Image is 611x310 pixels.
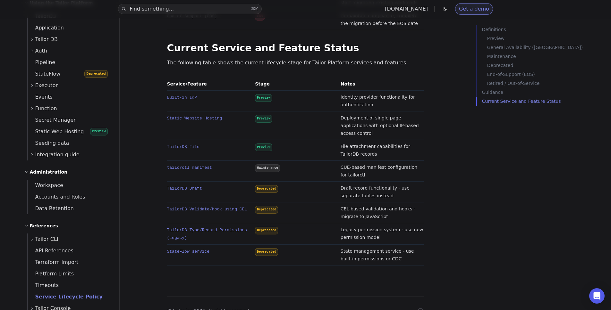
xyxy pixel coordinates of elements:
span: Accounts and Roles [28,194,85,200]
a: Application [28,22,112,34]
td: Deployment of single page applications with optional IP-based access control [338,111,424,140]
a: Events [28,91,112,103]
td: Legacy permission system - use new permission model [338,223,424,245]
span: Deprecated [255,227,278,234]
td: End-of-Support (EOS) [167,9,253,30]
a: TailorDB Validate/hook using CEL [167,207,247,212]
h2: References [30,222,58,230]
span: Tailor CLI [35,235,58,244]
a: General Availability ([GEOGRAPHIC_DATA]) [487,43,592,52]
a: Secret Manager [28,114,112,126]
span: Secret Manager [28,117,76,123]
span: StateFlow [28,71,61,77]
th: Notes [338,77,424,91]
a: Built-in IdP [167,95,197,100]
kbd: ⌘ [251,6,255,11]
span: Auth [35,46,47,55]
a: tailorctl manifest [167,165,212,170]
span: Preview [255,143,272,151]
a: TailorDB File [167,144,199,149]
th: Service/Feature [167,77,253,91]
span: Terraform Import [28,259,79,265]
a: End-of-Support (EOS) [487,70,592,79]
p: The following table shows the current lifecycle stage for Tailor Platform services and features: [167,58,424,67]
span: Application [28,25,64,31]
span: Events [28,94,53,100]
span: Pipeline [28,59,55,65]
a: Get a demo [455,3,493,15]
span: Platform Limits [28,271,74,277]
span: Maintenance [255,164,280,172]
a: Service Lifecycle Policy [28,291,112,303]
kbd: K [255,6,258,11]
td: File attachment capabilities for TailorDB records [338,140,424,161]
a: API References [28,245,112,257]
span: Timeouts [28,282,59,288]
th: Stage [252,77,338,91]
a: Static Website Hosting [167,116,222,121]
span: Data Retention [28,205,74,211]
a: StateFlowDeprecated [28,68,112,80]
span: Static Web Hosting [28,128,84,135]
span: Preview [255,115,272,123]
span: Deprecated [255,185,278,193]
h2: Administration [30,168,67,176]
a: Current Service and Feature Status [482,97,592,106]
a: Workspace [28,180,112,191]
a: Platform Limits [28,268,112,280]
a: TailorDB Draft [167,186,202,191]
span: Function [35,104,57,113]
a: Static Web HostingPreview [28,126,112,137]
div: Open Intercom Messenger [589,288,605,304]
span: Deprecated [255,206,278,214]
a: Seeding data [28,137,112,149]
span: Tailor DB [35,35,58,44]
td: CEL-based validation and hooks - migrate to JavaScript [338,202,424,223]
span: Executor [35,81,58,90]
span: API References [28,248,73,254]
span: Integration guide [35,150,80,159]
a: Accounts and Roles [28,191,112,203]
span: Seeding data [28,140,69,146]
a: Maintenance [487,52,592,61]
a: Current Service and Feature Status [167,42,359,53]
a: [DOMAIN_NAME] [385,6,428,12]
a: Terraform Import [28,257,112,268]
span: Preview [255,94,272,102]
span: Deprecated [84,70,107,78]
a: Timeouts [28,280,112,291]
span: Deprecated [255,248,278,256]
a: TailorDB Type/Record Permissions (Legacy) [167,228,247,240]
td: To maintain compliance, complete the migration before the EOS date [338,9,424,30]
td: State management service - use built-in permissions or CDC [338,245,424,265]
a: Data Retention [28,203,112,214]
a: StateFlow service [167,249,210,254]
span: Workspace [28,182,63,188]
a: Deprecated [487,61,592,70]
a: Guidance [482,88,592,97]
a: Pipeline [28,57,112,68]
button: Find something...⌘K [118,4,262,14]
a: Retired / Out-of-Service [487,79,592,88]
a: Preview [487,34,592,43]
td: Identity provider functionality for authentication [338,91,424,111]
td: Draft record functionality - use separate tables instead [338,182,424,202]
td: CUE-based manifest configuration for tailorctl [338,161,424,182]
button: Toggle dark mode [441,5,449,13]
span: Service Lifecycle Policy [28,294,103,300]
a: Definitions [482,25,592,34]
span: Preview [90,128,107,135]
